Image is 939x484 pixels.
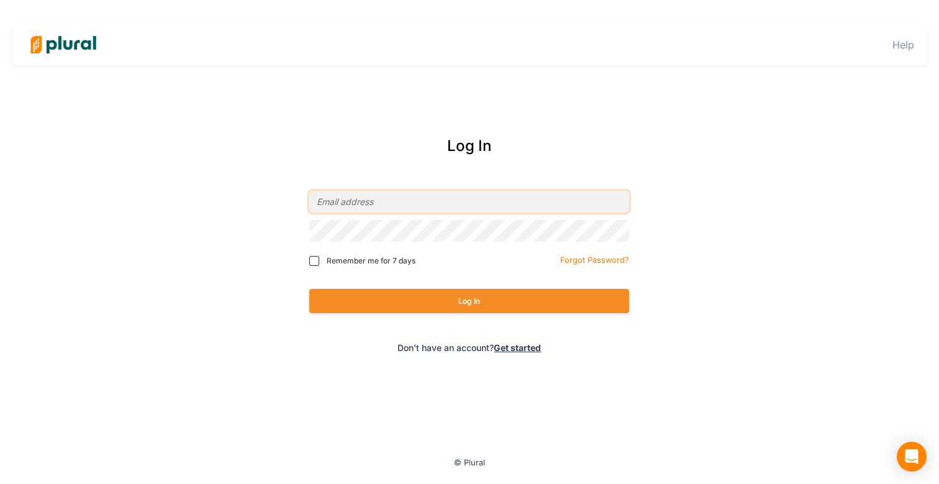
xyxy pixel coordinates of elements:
[892,39,914,51] a: Help
[256,341,683,354] div: Don't have an account?
[20,23,107,66] img: Logo for Plural
[560,253,629,265] a: Forgot Password?
[327,255,415,267] span: Remember me for 7 days
[560,255,629,265] small: Forgot Password?
[309,256,319,266] input: Remember me for 7 days
[309,191,629,212] input: Email address
[256,135,683,157] div: Log In
[454,458,485,467] small: © Plural
[494,342,541,353] a: Get started
[309,289,629,313] button: Log In
[897,442,927,472] div: Open Intercom Messenger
